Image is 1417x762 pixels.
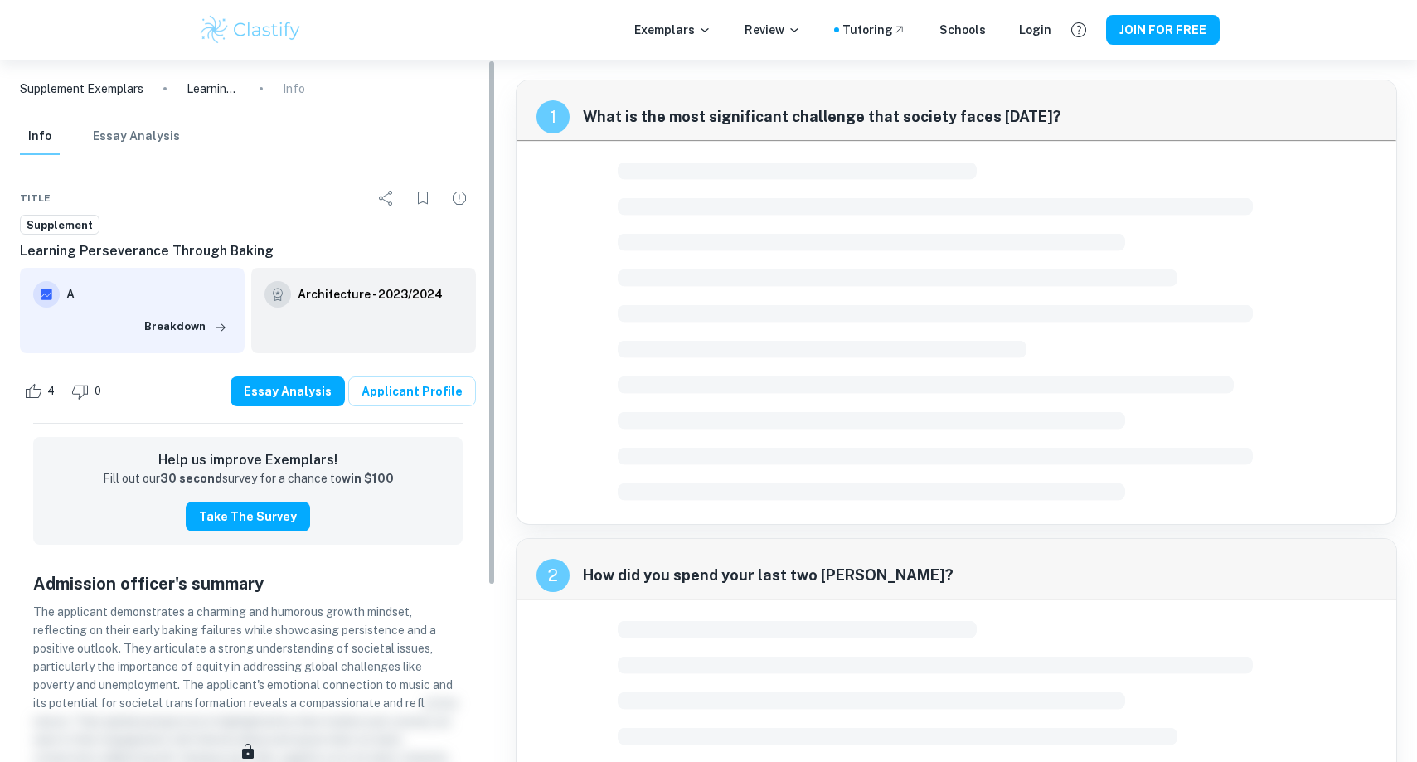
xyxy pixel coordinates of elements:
h6: Help us improve Exemplars! [46,450,449,470]
span: What is the most significant challenge that society faces [DATE]? [583,105,1376,129]
span: Supplement [21,217,99,234]
a: Architecture - 2023/2024 [298,281,443,308]
button: Take the Survey [186,502,310,531]
span: 4 [38,383,64,400]
span: Title [20,191,51,206]
div: Share [370,182,403,215]
a: Supplement Exemplars [20,80,143,98]
p: Exemplars [634,21,711,39]
a: Tutoring [842,21,906,39]
a: Login [1019,21,1051,39]
span: The applicant demonstrates a charming and humorous growth mindset, reflecting on their early baki... [33,605,453,710]
a: Applicant Profile [348,376,476,406]
button: Essay Analysis [93,119,180,155]
h6: Learning Perseverance Through Baking [20,241,476,261]
button: Breakdown [140,314,231,339]
p: Review [745,21,801,39]
button: JOIN FOR FREE [1106,15,1220,45]
button: Help and Feedback [1065,16,1093,44]
p: Fill out our survey for a chance to [103,470,394,488]
h6: Architecture - 2023/2024 [298,285,443,303]
span: How did you spend your last two [PERSON_NAME]? [583,564,1376,587]
div: Dislike [67,378,110,405]
h6: A [66,285,231,303]
div: Report issue [443,182,476,215]
h5: Admission officer's summary [33,571,463,596]
p: Learning Perseverance Through Baking [187,80,240,98]
div: Like [20,378,64,405]
div: recipe [536,100,570,133]
span: 0 [85,383,110,400]
div: recipe [536,559,570,592]
p: Info [283,80,305,98]
strong: win $100 [342,472,394,485]
button: Essay Analysis [231,376,345,406]
a: Supplement [20,215,99,235]
a: Schools [939,21,986,39]
img: Clastify logo [198,13,303,46]
button: Info [20,119,60,155]
div: Bookmark [406,182,439,215]
strong: 30 second [160,472,222,485]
